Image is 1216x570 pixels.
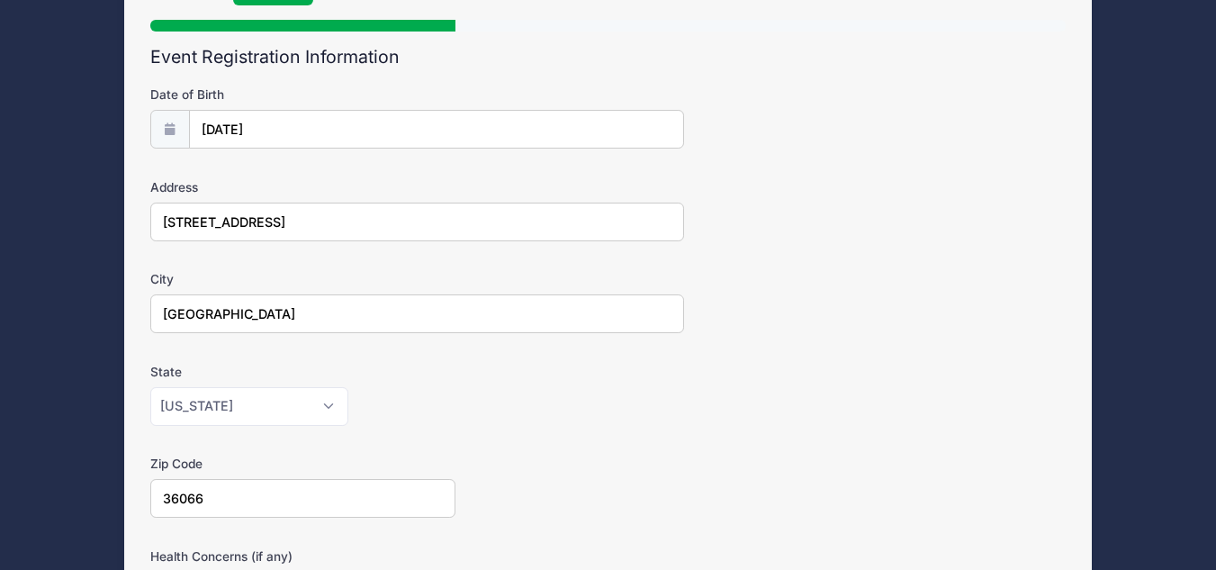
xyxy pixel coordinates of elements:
label: Zip Code [150,455,455,473]
label: State [150,363,455,381]
label: City [150,270,455,288]
label: Health Concerns (if any) [150,547,455,565]
input: xxxxx [150,479,455,518]
h2: Event Registration Information [150,47,1066,68]
label: Date of Birth [150,86,455,104]
label: Address [150,178,455,196]
input: mm/dd/yyyy [189,110,684,149]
